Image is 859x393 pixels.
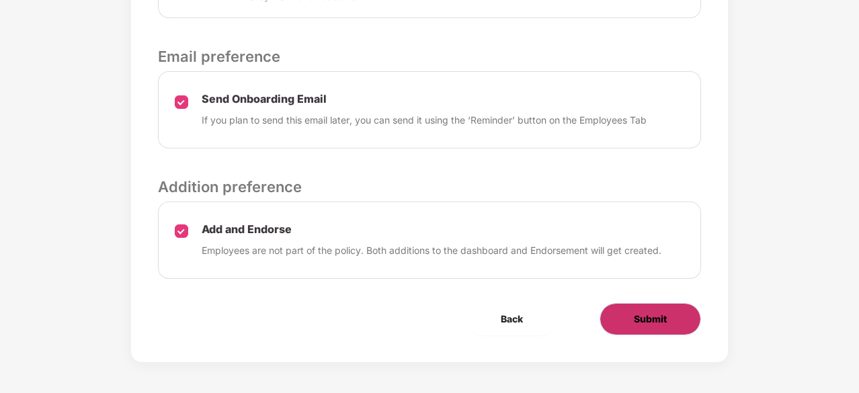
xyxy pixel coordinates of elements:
p: Email preference [158,45,701,68]
span: Submit [634,312,667,326]
button: Back [467,303,557,335]
p: Add and Endorse [202,222,661,236]
p: Employees are not part of the policy. Both additions to the dashboard and Endorsement will get cr... [202,243,661,258]
span: Back [501,312,523,326]
p: Send Onboarding Email [202,92,647,106]
p: Addition preference [158,175,701,198]
p: If you plan to send this email later, you can send it using the ‘Reminder’ button on the Employee... [202,113,647,128]
button: Submit [600,303,701,335]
